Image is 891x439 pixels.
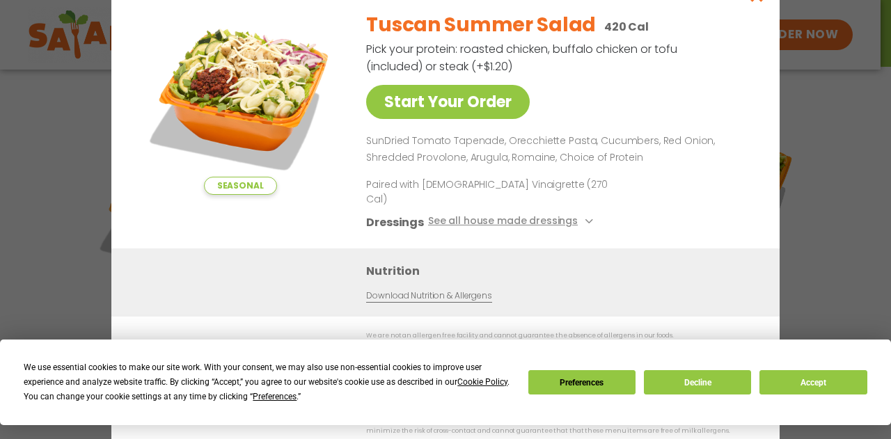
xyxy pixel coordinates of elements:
p: 420 Cal [604,18,649,35]
a: Start Your Order [366,85,530,119]
p: We are not an allergen free facility and cannot guarantee the absence of allergens in our foods. [366,330,752,341]
h3: Nutrition [366,262,759,280]
div: We use essential cookies to make our site work. With your consent, we may also use non-essential ... [24,360,511,404]
button: Accept [759,370,867,394]
button: Preferences [528,370,636,394]
p: SunDried Tomato Tapenade, Orecchiette Pasta, Cucumbers, Red Onion, Shredded Provolone, Arugula, R... [366,133,746,166]
span: Seasonal [204,177,277,195]
p: Pick your protein: roasted chicken, buffalo chicken or tofu (included) or steak (+$1.20) [366,40,679,75]
button: See all house made dressings [428,214,597,231]
h2: Tuscan Summer Salad [366,10,596,40]
h3: Dressings [366,214,424,231]
p: While our menu includes foods that are made without dairy, our restaurants are not dairy free. We... [366,415,752,437]
span: Preferences [253,392,297,401]
a: Download Nutrition & Allergens [366,289,491,303]
span: Cookie Policy [457,377,507,387]
p: Paired with [DEMOGRAPHIC_DATA] Vinaigrette (270 Cal) [366,177,624,207]
button: Decline [644,370,751,394]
